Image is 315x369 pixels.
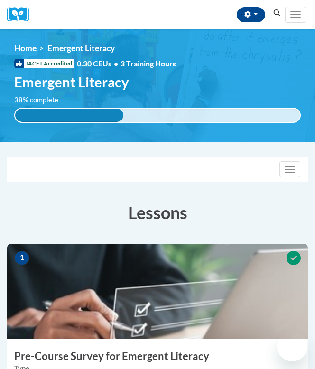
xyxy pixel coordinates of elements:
[277,331,307,361] iframe: Button to launch messaging window
[237,7,265,22] button: Account Settings
[15,109,123,122] div: 38% complete
[77,58,120,69] span: 0.30 CEUs
[14,74,129,90] span: Emergent Literacy
[7,349,308,364] h3: Pre-Course Survey for Emergent Literacy
[270,8,284,19] button: Search
[14,59,74,68] span: IACET Accredited
[7,244,308,339] img: Course Image
[14,95,69,105] label: 38% complete
[114,59,118,68] span: •
[7,7,36,22] a: Cox Campus
[7,201,308,224] h3: Lessons
[14,43,37,53] a: Home
[47,43,115,53] span: Emergent Literacy
[120,59,176,68] span: 3 Training Hours
[7,7,36,22] img: Logo brand
[14,251,29,265] span: 1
